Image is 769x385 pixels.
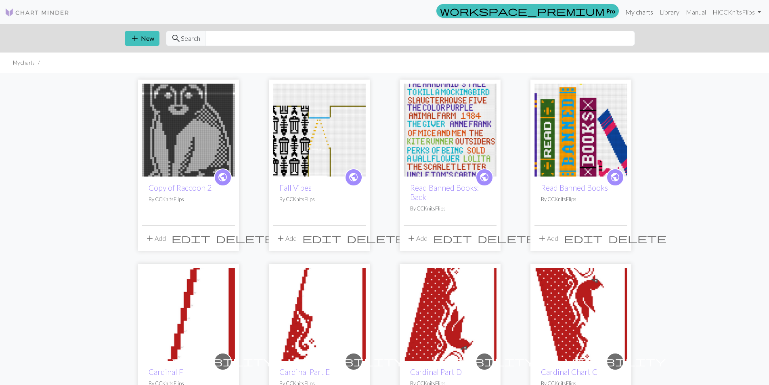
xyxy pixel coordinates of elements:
[345,168,362,186] a: public
[172,234,210,243] i: Edit
[218,169,228,185] i: public
[302,234,341,243] i: Edit
[149,196,228,203] p: By CCKnitsFlips
[276,233,285,244] span: add
[404,309,497,317] a: Cardinal Part D
[610,171,620,183] span: public
[565,353,666,370] i: private
[475,231,539,246] button: Delete
[303,353,404,370] i: private
[434,355,535,368] span: visibility
[149,183,212,192] a: Copy of Raccoon 2
[430,231,475,246] button: Edit
[534,84,627,177] img: Read Banned Books: Front- before split
[564,233,603,244] span: edit
[344,231,408,246] button: Delete
[171,33,181,44] span: search
[218,171,228,183] span: public
[565,355,666,368] span: visibility
[410,205,490,212] p: By CCKnitsFlips
[404,84,497,177] img: Read Banned Books: Back
[410,367,462,377] a: Cardinal Part D
[683,4,709,20] a: Manual
[479,171,489,183] span: public
[534,268,627,361] img: Cardinal Chart C
[172,353,273,370] i: private
[606,168,624,186] a: public
[622,4,656,20] a: My charts
[172,233,210,244] span: edit
[279,367,330,377] a: Cardinal Part E
[434,353,535,370] i: private
[561,231,606,246] button: Edit
[433,234,472,243] i: Edit
[273,125,366,133] a: Trash Panda Party
[172,355,273,368] span: visibility
[709,4,764,20] a: HiCCKnitsFlips
[610,169,620,185] i: public
[142,268,235,361] img: Cardinal F
[404,125,497,133] a: Read Banned Books: Back
[142,309,235,317] a: Cardinal F
[216,233,274,244] span: delete
[142,231,169,246] button: Add
[181,34,200,43] span: Search
[656,4,683,20] a: Library
[273,268,366,361] img: Cardinal Part E
[13,59,35,67] li: My charts
[404,231,430,246] button: Add
[279,196,359,203] p: By CCKnitsFlips
[279,183,312,192] a: Fall Vibes
[273,231,300,246] button: Add
[300,231,344,246] button: Edit
[273,309,366,317] a: Cardinal Part E
[541,367,597,377] a: Cardinal Chart C
[541,196,621,203] p: By CCKnitsFlips
[407,233,416,244] span: add
[436,4,619,18] a: Pro
[478,233,536,244] span: delete
[347,233,405,244] span: delete
[479,169,489,185] i: public
[541,183,608,192] a: Read Banned Books
[404,268,497,361] img: Cardinal Part D
[606,231,669,246] button: Delete
[214,168,232,186] a: public
[213,231,277,246] button: Delete
[410,183,479,202] a: Read Banned Books: Back
[440,5,605,17] span: workspace_premium
[564,234,603,243] i: Edit
[273,84,366,177] img: Trash Panda Party
[125,31,159,46] button: New
[142,125,235,133] a: Raccoon 2
[302,233,341,244] span: edit
[534,231,561,246] button: Add
[169,231,213,246] button: Edit
[476,168,493,186] a: public
[348,169,358,185] i: public
[534,125,627,133] a: Read Banned Books: Front- before split
[348,171,358,183] span: public
[149,367,183,377] a: Cardinal F
[433,233,472,244] span: edit
[534,309,627,317] a: Cardinal Chart C
[608,233,666,244] span: delete
[145,233,155,244] span: add
[303,355,404,368] span: visibility
[537,233,547,244] span: add
[142,84,235,177] img: Raccoon 2
[5,8,69,17] img: Logo
[130,33,140,44] span: add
